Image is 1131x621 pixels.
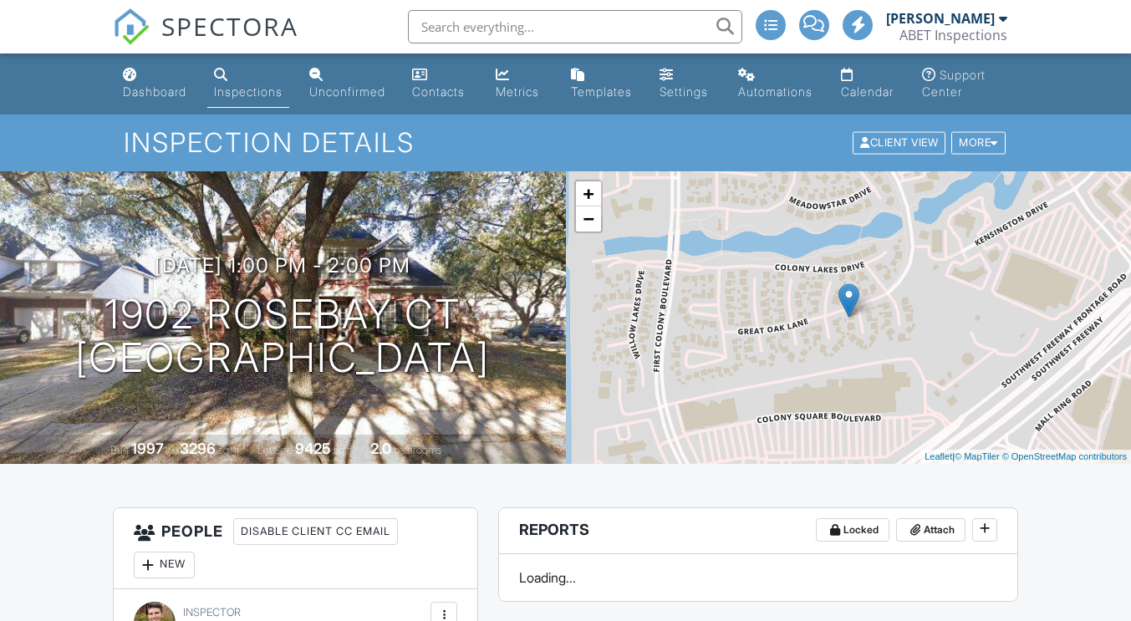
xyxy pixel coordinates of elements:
[214,84,283,99] div: Inspections
[496,84,539,99] div: Metrics
[161,8,298,43] span: SPECTORA
[408,10,742,43] input: Search everything...
[155,254,410,277] h3: [DATE] 1:00 pm - 2:00 pm
[1002,451,1127,461] a: © OpenStreetMap contributors
[113,8,150,45] img: The Best Home Inspection Software - Spectora
[564,60,640,108] a: Templates
[183,606,241,618] span: Inspector
[405,60,476,108] a: Contacts
[853,132,945,155] div: Client View
[207,60,289,108] a: Inspections
[955,451,1000,461] a: © MapTiler
[303,60,392,108] a: Unconfirmed
[653,60,718,108] a: Settings
[180,440,216,457] div: 3296
[75,293,490,381] h1: 1902 Rosebay Ct [GEOGRAPHIC_DATA]
[295,440,331,457] div: 9425
[370,440,391,457] div: 2.0
[571,84,632,99] div: Templates
[309,84,385,99] div: Unconfirmed
[134,552,195,578] div: New
[110,444,129,456] span: Built
[851,135,950,148] a: Client View
[920,450,1131,464] div: |
[113,23,298,58] a: SPECTORA
[915,60,1015,108] a: Support Center
[489,60,550,108] a: Metrics
[334,444,354,456] span: sq.ft.
[412,84,465,99] div: Contacts
[123,84,186,99] div: Dashboard
[886,10,995,27] div: [PERSON_NAME]
[738,84,813,99] div: Automations
[925,451,952,461] a: Leaflet
[922,68,986,99] div: Support Center
[841,84,894,99] div: Calendar
[660,84,708,99] div: Settings
[951,132,1006,155] div: More
[218,444,242,456] span: sq. ft.
[257,444,293,456] span: Lot Size
[116,60,194,108] a: Dashboard
[834,60,902,108] a: Calendar
[899,27,1007,43] div: ABET Inspections
[576,206,601,232] a: Zoom out
[124,128,1007,157] h1: Inspection Details
[576,181,601,206] a: Zoom in
[131,440,164,457] div: 1997
[731,60,821,108] a: Automations (Advanced)
[233,518,398,545] div: Disable Client CC Email
[114,508,477,589] h3: People
[394,444,441,456] span: bathrooms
